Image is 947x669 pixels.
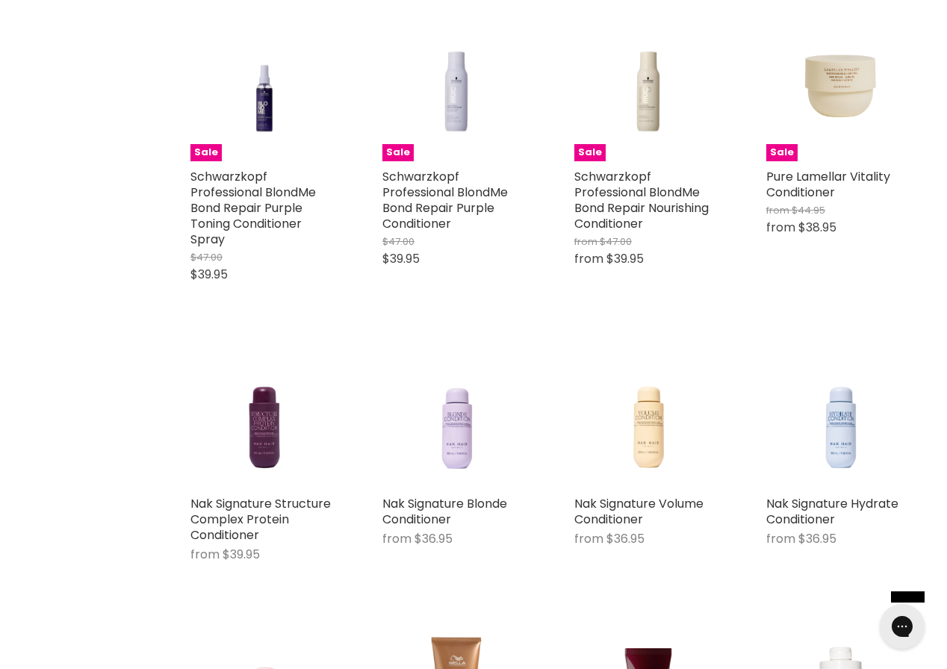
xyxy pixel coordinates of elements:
[382,250,420,267] span: $39.95
[574,495,704,528] a: Nak Signature Volume Conditioner
[190,144,222,161] span: Sale
[190,14,338,161] a: Schwarzkopf Professional BlondMe Bond Repair Purple Toning Conditioner SpraySale
[574,32,721,143] img: Schwarzkopf Professional BlondMe Bond Repair Nourishing Conditioner
[190,168,316,248] a: Schwarzkopf Professional BlondMe Bond Repair Purple Toning Conditioner Spray
[382,341,530,488] a: Nak Signature Blonde Conditioner
[574,530,603,547] span: from
[382,32,530,143] img: Schwarzkopf Professional BlondMe Bond Repair Purple Conditioner
[382,168,508,232] a: Schwarzkopf Professional BlondMe Bond Repair Purple Conditioner
[766,341,913,488] a: Nak Signature Hydrate Conditioner
[781,341,899,488] img: Nak Signature Hydrate Conditioner
[190,32,338,143] img: Schwarzkopf Professional BlondMe Bond Repair Purple Toning Conditioner Spray
[574,250,603,267] span: from
[798,219,836,236] span: $38.95
[574,234,597,249] span: from
[223,546,260,563] span: $39.95
[606,250,644,267] span: $39.95
[574,144,606,161] span: Sale
[190,250,223,264] span: $47.00
[872,599,932,654] iframe: Gorgias live chat messenger
[574,341,721,488] a: Nak Signature Volume Conditioner
[766,144,798,161] span: Sale
[414,530,453,547] span: $36.95
[606,530,645,547] span: $36.95
[766,495,898,528] a: Nak Signature Hydrate Conditioner
[205,341,323,488] img: Nak Signature Structure Complex Protein Conditioner
[589,341,707,488] img: Nak Signature Volume Conditioner
[792,203,825,217] span: $44.95
[190,266,228,283] span: $39.95
[574,168,709,232] a: Schwarzkopf Professional BlondMe Bond Repair Nourishing Conditioner
[382,144,414,161] span: Sale
[766,168,890,201] a: Pure Lamellar Vitality Conditioner
[766,219,795,236] span: from
[190,341,338,488] a: Nak Signature Structure Complex Protein Conditioner
[382,14,530,161] a: Schwarzkopf Professional BlondMe Bond Repair Purple ConditionerSale
[382,495,507,528] a: Nak Signature Blonde Conditioner
[766,203,789,217] span: from
[397,341,515,488] img: Nak Signature Blonde Conditioner
[382,234,414,249] span: $47.00
[766,14,913,161] img: Pure Lamellar Vitality Conditioner
[766,14,913,161] a: Pure Lamellar Vitality ConditionerSale
[190,546,220,563] span: from
[798,530,836,547] span: $36.95
[190,495,331,544] a: Nak Signature Structure Complex Protein Conditioner
[766,530,795,547] span: from
[574,14,721,161] a: Schwarzkopf Professional BlondMe Bond Repair Nourishing ConditionerSale
[600,234,632,249] span: $47.00
[382,530,412,547] span: from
